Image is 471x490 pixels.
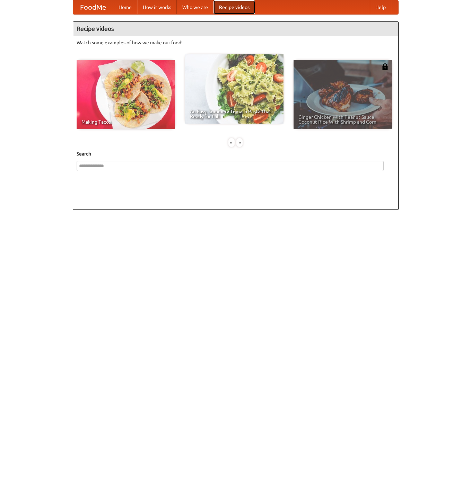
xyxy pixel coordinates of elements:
a: Who we are [177,0,213,14]
a: Recipe videos [213,0,255,14]
a: Making Tacos [77,60,175,129]
div: » [236,138,243,147]
div: « [228,138,235,147]
a: An Easy, Summery Tomato Pasta That's Ready for Fall [185,54,284,124]
a: Home [113,0,137,14]
a: How it works [137,0,177,14]
h4: Recipe videos [73,22,398,36]
a: Help [370,0,391,14]
span: An Easy, Summery Tomato Pasta That's Ready for Fall [190,109,279,119]
span: Making Tacos [81,119,170,124]
p: Watch some examples of how we make our food! [77,39,395,46]
h5: Search [77,150,395,157]
img: 483408.png [382,63,389,70]
a: FoodMe [73,0,113,14]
